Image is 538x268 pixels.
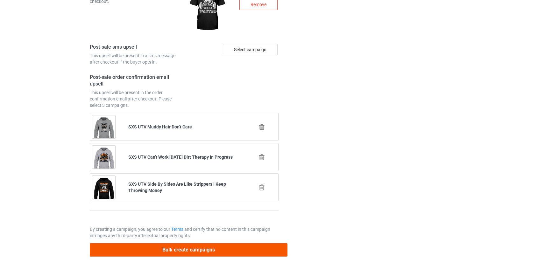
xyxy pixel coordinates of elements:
b: SXS UTV Side By Sides Are Like Strippers I Keep Throwing Money [128,182,226,193]
button: Bulk create campaigns [90,243,288,256]
h4: Post-sale sms upsell [90,44,182,51]
h4: Post-sale order confirmation email upsell [90,74,182,87]
a: Terms [171,227,183,232]
div: This upsell will be present in a sms message after checkout if the buyer opts in. [90,52,182,65]
b: SXS UTV Can't Work [DATE] Dirt Therapy In Progress [128,155,233,160]
p: By creating a campaign, you agree to our and certify that no content in this campaign infringes a... [90,226,279,239]
div: This upsell will be present in the order confirmation email after checkout. Please select 3 campa... [90,89,182,108]
div: Select campaign [223,44,278,55]
b: SXS UTV Muddy Hair Don't Care [128,124,192,129]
